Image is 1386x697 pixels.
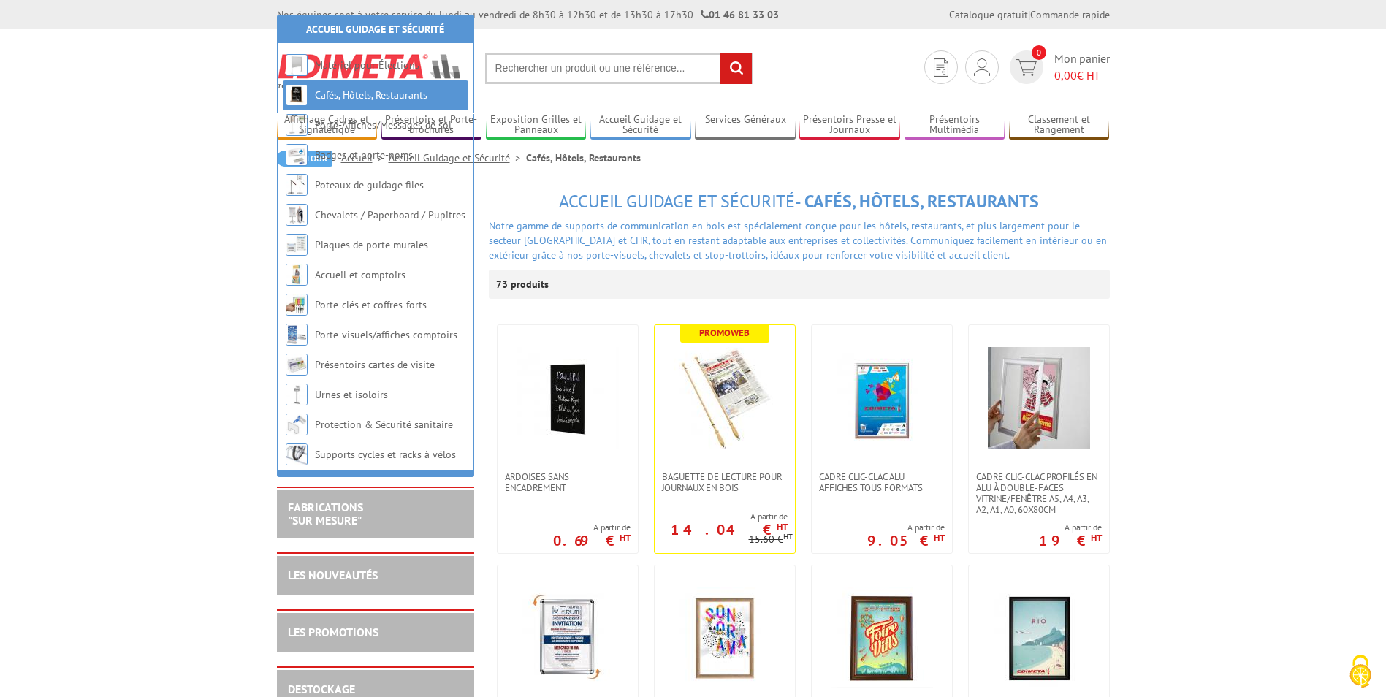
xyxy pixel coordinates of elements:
[867,522,945,533] span: A partir de
[286,84,308,106] img: Cafés, Hôtels, Restaurants
[1016,59,1037,76] img: devis rapide
[286,443,308,465] img: Supports cycles et racks à vélos
[559,190,795,213] span: Accueil Guidage et Sécurité
[315,448,456,461] a: Supports cycles et racks à vélos
[655,471,795,493] a: Baguette de lecture pour journaux en bois
[286,414,308,435] img: Protection & Sécurité sanitaire
[286,144,308,166] img: Badges et porte-noms
[674,587,776,690] img: Cadres clic-clac finition Bois Hêtre clair
[831,587,933,690] img: CADRES CLIC-CLAC FINITION BOIS NOYER
[1030,8,1110,21] a: Commande rapide
[662,471,788,493] span: Baguette de lecture pour journaux en bois
[1032,45,1046,60] span: 0
[315,58,419,72] a: Matériel pour Élections
[701,8,779,21] strong: 01 46 81 33 03
[1009,113,1110,137] a: Classement et Rangement
[381,113,482,137] a: Présentoirs et Porte-brochures
[315,148,413,161] a: Badges et porte-noms
[315,268,405,281] a: Accueil et comptoirs
[306,23,444,36] a: Accueil Guidage et Sécurité
[674,347,776,449] img: Baguette de lecture pour journaux en bois
[1054,68,1077,83] span: 0,00
[749,534,793,545] p: 15.60 €
[949,7,1110,22] div: |
[315,238,428,251] a: Plaques de porte murales
[286,324,308,346] img: Porte-visuels/affiches comptoirs
[812,471,952,493] a: Cadre Clic-Clac Alu affiches tous formats
[286,264,308,286] img: Accueil et comptoirs
[315,208,465,221] a: Chevalets / Paperboard / Pupitres
[867,536,945,545] p: 9.05 €
[286,54,308,76] img: Matériel pour Élections
[277,113,378,137] a: Affichage Cadres et Signalétique
[553,522,631,533] span: A partir de
[1006,50,1110,84] a: devis rapide 0 Mon panier 0,00€ HT
[315,298,427,311] a: Porte-clés et coffres-forts
[819,471,945,493] span: Cadre Clic-Clac Alu affiches tous formats
[496,270,551,299] p: 73 produits
[517,347,619,449] img: Ardoises sans encadrement
[315,358,435,371] a: Présentoirs cartes de visite
[505,471,631,493] span: Ardoises sans encadrement
[1039,536,1102,545] p: 19 €
[1335,647,1386,697] button: Cookies (fenêtre modale)
[1054,67,1110,84] span: € HT
[590,113,691,137] a: Accueil Guidage et Sécurité
[286,294,308,316] img: Porte-clés et coffres-forts
[286,354,308,376] img: Présentoirs cartes de visite
[1054,50,1110,84] span: Mon panier
[988,587,1090,690] img: Cadres clic-clac noir affiches tous formats
[720,53,752,84] input: rechercher
[699,327,750,339] b: Promoweb
[934,532,945,544] sup: HT
[777,521,788,533] sup: HT
[620,532,631,544] sup: HT
[655,511,788,522] span: A partir de
[286,234,308,256] img: Plaques de porte murales
[315,88,427,102] a: Cafés, Hôtels, Restaurants
[517,587,619,690] img: Cadres Cadro-Clic® Alu coins chromés tous formats affiches
[315,388,388,401] a: Urnes et isoloirs
[831,347,933,449] img: Cadre Clic-Clac Alu affiches tous formats
[988,347,1090,449] img: Cadre clic-clac profilés en alu à double-faces Vitrine/fenêtre A5, A4, A3, A2, A1, A0, 60x80cm
[315,178,424,191] a: Poteaux de guidage files
[286,174,308,196] img: Poteaux de guidage files
[1039,522,1102,533] span: A partir de
[526,151,641,165] li: Cafés, Hôtels, Restaurants
[799,113,900,137] a: Présentoirs Presse et Journaux
[905,113,1005,137] a: Présentoirs Multimédia
[783,531,793,541] sup: HT
[671,525,788,534] p: 14.04 €
[288,568,378,582] a: LES NOUVEAUTÉS
[976,471,1102,515] span: Cadre clic-clac profilés en alu à double-faces Vitrine/fenêtre A5, A4, A3, A2, A1, A0, 60x80cm
[315,328,457,341] a: Porte-visuels/affiches comptoirs
[695,113,796,137] a: Services Généraux
[969,471,1109,515] a: Cadre clic-clac profilés en alu à double-faces Vitrine/fenêtre A5, A4, A3, A2, A1, A0, 60x80cm
[1342,653,1379,690] img: Cookies (fenêtre modale)
[974,58,990,76] img: devis rapide
[1091,532,1102,544] sup: HT
[489,218,1110,262] div: Notre gamme de supports de communication en bois est spécialement conçue pour les hôtels, restaur...
[389,151,526,164] a: Accueil Guidage et Sécurité
[489,192,1110,211] h1: - Cafés, Hôtels, Restaurants
[277,7,779,22] div: Nos équipes sont à votre service du lundi au vendredi de 8h30 à 12h30 et de 13h30 à 17h30
[485,53,753,84] input: Rechercher un produit ou une référence...
[288,500,363,527] a: FABRICATIONS"Sur Mesure"
[288,682,355,696] a: DESTOCKAGE
[286,384,308,405] img: Urnes et isoloirs
[949,8,1028,21] a: Catalogue gratuit
[498,471,638,493] a: Ardoises sans encadrement
[315,418,453,431] a: Protection & Sécurité sanitaire
[486,113,587,137] a: Exposition Grilles et Panneaux
[934,58,948,77] img: devis rapide
[553,536,631,545] p: 0.69 €
[286,204,308,226] img: Chevalets / Paperboard / Pupitres
[288,625,378,639] a: LES PROMOTIONS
